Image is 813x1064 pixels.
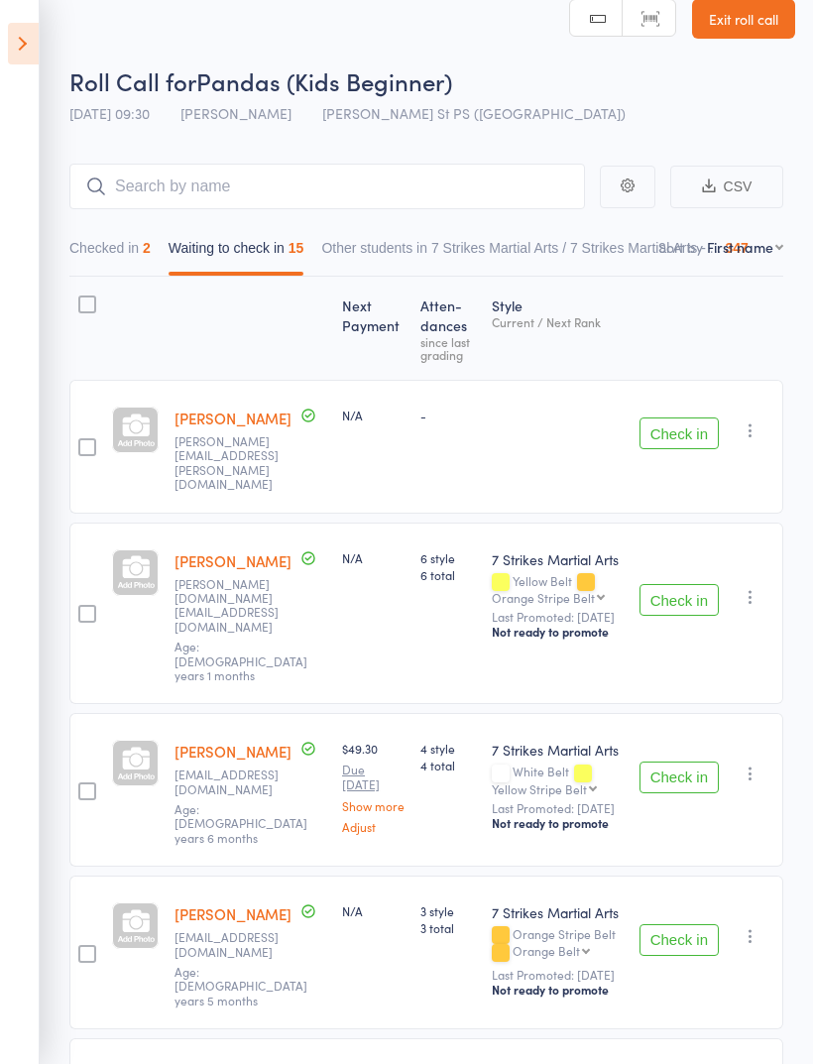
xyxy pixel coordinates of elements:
[69,103,150,123] span: [DATE] 09:30
[174,903,291,924] a: [PERSON_NAME]
[342,902,405,919] div: N/A
[143,240,151,256] div: 2
[174,800,307,846] span: Age: [DEMOGRAPHIC_DATA] years 6 months
[169,230,304,276] button: Waiting to check in15
[492,315,624,328] div: Current / Next Rank
[639,762,719,793] button: Check in
[492,574,624,604] div: Yellow Belt
[420,757,475,773] span: 4 total
[658,237,703,257] label: Sort by
[420,902,475,919] span: 3 style
[420,919,475,936] span: 3 total
[174,550,291,571] a: [PERSON_NAME]
[342,407,405,423] div: N/A
[69,164,585,209] input: Search by name
[492,549,624,569] div: 7 Strikes Martial Arts
[334,286,412,371] div: Next Payment
[639,417,719,449] button: Check in
[321,230,748,276] button: Other students in 7 Strikes Martial Arts / 7 Strikes Martial Arts - ...347
[492,740,624,760] div: 7 Strikes Martial Arts
[412,286,483,371] div: Atten­dances
[69,64,196,97] span: Roll Call for
[174,638,307,683] span: Age: [DEMOGRAPHIC_DATA] years 1 months
[342,799,405,812] a: Show more
[196,64,452,97] span: Pandas (Kids Beginner)
[492,982,624,998] div: Not ready to promote
[420,549,475,566] span: 6 style
[492,902,624,922] div: 7 Strikes Martial Arts
[492,968,624,982] small: Last Promoted: [DATE]
[492,765,624,794] div: White Belt
[174,434,303,492] small: Khatri.Mrinalini@gmail.com
[492,591,595,604] div: Orange Stripe Belt
[174,408,291,428] a: [PERSON_NAME]
[513,944,580,957] div: Orange Belt
[420,740,475,757] span: 4 style
[492,801,624,815] small: Last Promoted: [DATE]
[492,815,624,831] div: Not ready to promote
[180,103,291,123] span: [PERSON_NAME]
[342,740,405,833] div: $49.30
[484,286,632,371] div: Style
[492,624,624,640] div: Not ready to promote
[342,763,405,791] small: Due [DATE]
[420,407,475,423] div: -
[492,610,624,624] small: Last Promoted: [DATE]
[707,237,773,257] div: First name
[492,927,624,961] div: Orange Stripe Belt
[289,240,304,256] div: 15
[174,741,291,762] a: [PERSON_NAME]
[639,924,719,956] button: Check in
[174,930,303,959] small: ramacfarlane@outlook.com
[342,549,405,566] div: N/A
[69,230,151,276] button: Checked in2
[492,782,587,795] div: Yellow Stripe Belt
[174,577,303,635] small: Betty.net@hotmail.com
[670,166,783,208] button: CSV
[174,963,307,1008] span: Age: [DEMOGRAPHIC_DATA] years 5 months
[174,768,303,796] small: Krs323@hotmail.com
[639,584,719,616] button: Check in
[342,820,405,833] a: Adjust
[420,566,475,583] span: 6 total
[420,335,475,361] div: since last grading
[322,103,626,123] span: [PERSON_NAME] St PS ([GEOGRAPHIC_DATA])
